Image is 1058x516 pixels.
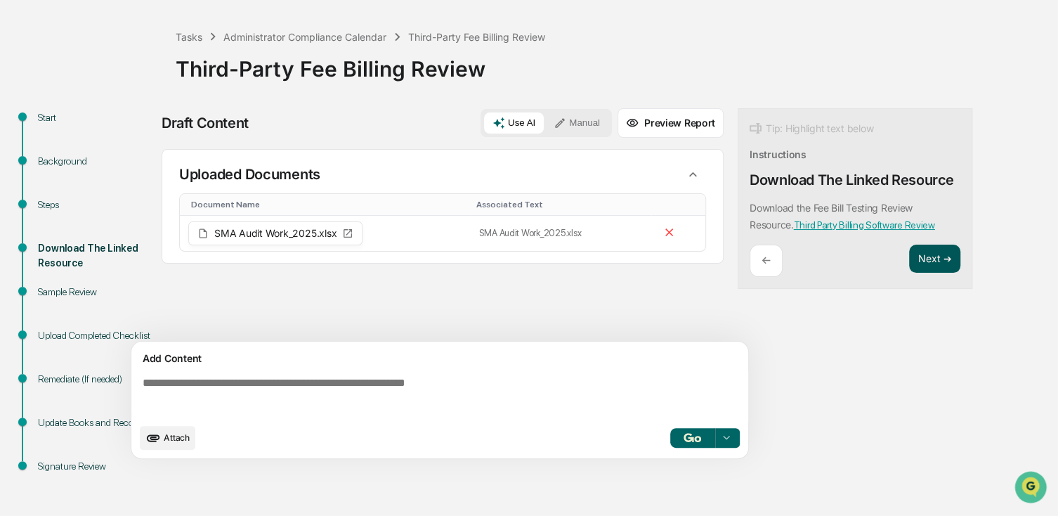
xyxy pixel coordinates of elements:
span: SMA Audit Work_2025.xlsx [214,228,337,238]
div: Signature Review [38,459,153,474]
a: 🔎Data Lookup [8,198,94,224]
div: Background [38,154,153,169]
div: Start [38,110,153,125]
div: Tip: Highlight text below [750,120,873,137]
div: Download The Linked Resource [750,172,954,188]
td: SMA Audit Work_2025.xlsx [470,216,651,251]
div: Start new chat [48,108,230,122]
div: Draft Content [162,115,249,131]
p: Download the Fee Bill Testing Review Resource. [750,202,913,231]
div: Upload Completed Checklist [38,328,153,343]
p: Uploaded Documents [179,166,320,183]
div: We're available if you need us! [48,122,178,133]
div: Update Books and Records [38,415,153,430]
p: ← [762,254,771,267]
button: upload document [140,426,195,450]
div: Remediate (If needed) [38,372,153,387]
button: Next ➔ [909,245,960,273]
div: 🖐️ [14,179,25,190]
div: Add Content [140,350,740,367]
img: Go [684,433,700,442]
div: Toggle SortBy [476,200,646,209]
button: Preview Report [618,108,724,138]
span: Attestations [116,177,174,191]
div: Steps [38,198,153,212]
div: Tasks [176,31,202,43]
a: 🗄️Attestations [96,172,180,197]
div: Administrator Compliance Calendar [223,31,386,43]
span: Pylon [140,238,170,249]
p: How can we help? [14,30,256,52]
div: Instructions [750,148,806,160]
div: Third-Party Fee Billing Review [176,45,1051,82]
button: Start new chat [239,112,256,129]
div: Toggle SortBy [191,200,464,209]
img: 1746055101610-c473b297-6a78-478c-a979-82029cc54cd1 [14,108,39,133]
div: 🗄️ [102,179,113,190]
span: Attach [164,432,190,443]
a: 🖐️Preclearance [8,172,96,197]
a: Third Party Billing Software Review [793,219,934,231]
button: Go [670,428,715,448]
button: Remove file [660,223,679,244]
div: Third-Party Fee Billing Review [408,31,545,43]
div: Sample Review [38,285,153,299]
div: Download The Linked Resource [38,241,153,271]
span: Preclearance [28,177,91,191]
span: Data Lookup [28,204,89,218]
button: Use AI [484,112,544,134]
a: Powered byPylon [99,238,170,249]
div: 🔎 [14,205,25,217]
button: Manual [545,112,608,134]
iframe: Open customer support [1013,470,1051,508]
